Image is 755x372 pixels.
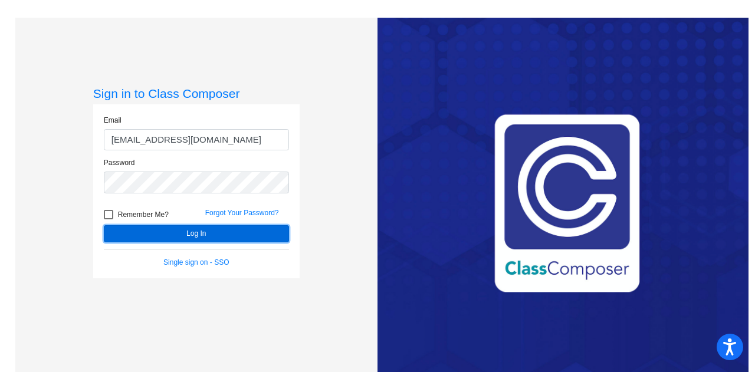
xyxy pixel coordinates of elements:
[163,258,229,266] a: Single sign on - SSO
[104,225,289,242] button: Log In
[104,115,122,126] label: Email
[118,208,169,222] span: Remember Me?
[104,157,135,168] label: Password
[93,86,300,101] h3: Sign in to Class Composer
[205,209,279,217] a: Forgot Your Password?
